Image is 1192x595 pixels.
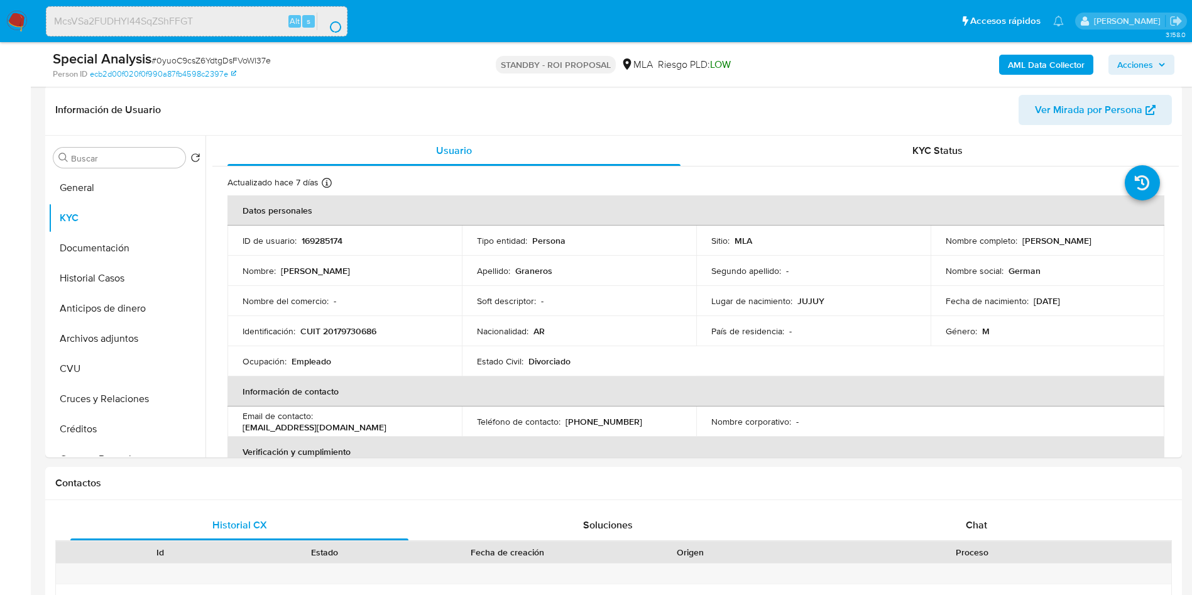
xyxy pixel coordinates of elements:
button: Cruces y Relaciones [48,384,205,414]
span: 3.158.0 [1166,30,1186,40]
p: [PHONE_NUMBER] [566,416,642,427]
p: STANDBY - ROI PROPOSAL [496,56,616,74]
p: Soft descriptor : [477,295,536,307]
b: AML Data Collector [1008,55,1085,75]
span: LOW [710,57,731,72]
a: ecb2d00f020f0f990a87fb4598c2397e [90,68,236,80]
a: Salir [1169,14,1183,28]
div: Fecha de creación [416,546,599,559]
button: AML Data Collector [999,55,1093,75]
span: Alt [290,15,300,27]
span: Chat [966,518,987,532]
p: ID de usuario : [243,235,297,246]
p: 169285174 [302,235,342,246]
p: - [334,295,336,307]
button: Volver al orden por defecto [190,153,200,166]
p: M [982,325,990,337]
p: Estado Civil : [477,356,523,367]
p: Persona [532,235,566,246]
p: Sitio : [711,235,730,246]
span: Acciones [1117,55,1153,75]
p: Email de contacto : [243,410,313,422]
span: Usuario [436,143,472,158]
p: MLA [735,235,752,246]
p: Graneros [515,265,552,276]
span: KYC Status [912,143,963,158]
h1: Contactos [55,477,1172,489]
th: Verificación y cumplimiento [227,437,1164,467]
p: JUJUY [797,295,824,307]
p: [PERSON_NAME] [281,265,350,276]
p: Nacionalidad : [477,325,528,337]
b: Special Analysis [53,48,151,68]
button: General [48,173,205,203]
input: Buscar [71,153,180,164]
p: [DATE] [1034,295,1060,307]
h1: Información de Usuario [55,104,161,116]
p: AR [533,325,545,337]
span: Ver Mirada por Persona [1035,95,1142,125]
p: Género : [946,325,977,337]
p: Ocupación : [243,356,287,367]
p: Fecha de nacimiento : [946,295,1029,307]
button: CVU [48,354,205,384]
button: Cuentas Bancarias [48,444,205,474]
span: s [307,15,310,27]
b: Person ID [53,68,87,80]
p: [EMAIL_ADDRESS][DOMAIN_NAME] [243,422,386,433]
p: Teléfono de contacto : [477,416,560,427]
p: [PERSON_NAME] [1022,235,1091,246]
button: Créditos [48,414,205,444]
p: Actualizado hace 7 días [227,177,319,188]
p: Tipo entidad : [477,235,527,246]
div: Id [87,546,234,559]
button: Ver Mirada por Persona [1019,95,1172,125]
button: Historial Casos [48,263,205,293]
p: gustavo.deseta@mercadolibre.com [1094,15,1165,27]
span: # 0yuoC9csZ6YdtgDsFVoWI37e [151,54,271,67]
p: Nombre social : [946,265,1003,276]
p: País de residencia : [711,325,784,337]
button: Buscar [58,153,68,163]
p: Identificación : [243,325,295,337]
div: Estado [251,546,398,559]
p: Nombre : [243,265,276,276]
span: Historial CX [212,518,267,532]
div: Proceso [782,546,1162,559]
div: Origen [617,546,764,559]
span: Riesgo PLD: [658,58,731,72]
button: Archivos adjuntos [48,324,205,354]
p: - [786,265,789,276]
th: Datos personales [227,195,1164,226]
p: Nombre del comercio : [243,295,329,307]
p: Divorciado [528,356,571,367]
p: Segundo apellido : [711,265,781,276]
p: Nombre corporativo : [711,416,791,427]
p: German [1009,265,1041,276]
p: - [541,295,544,307]
button: Documentación [48,233,205,263]
a: Notificaciones [1053,16,1064,26]
input: Buscar usuario o caso... [46,13,347,30]
button: KYC [48,203,205,233]
th: Información de contacto [227,376,1164,407]
button: Anticipos de dinero [48,293,205,324]
div: MLA [621,58,653,72]
button: search-icon [317,13,342,30]
p: - [789,325,792,337]
span: Soluciones [583,518,633,532]
p: Lugar de nacimiento : [711,295,792,307]
span: Accesos rápidos [970,14,1041,28]
p: CUIT 20179730686 [300,325,376,337]
p: Empleado [292,356,331,367]
p: - [796,416,799,427]
button: Acciones [1108,55,1174,75]
p: Nombre completo : [946,235,1017,246]
p: Apellido : [477,265,510,276]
